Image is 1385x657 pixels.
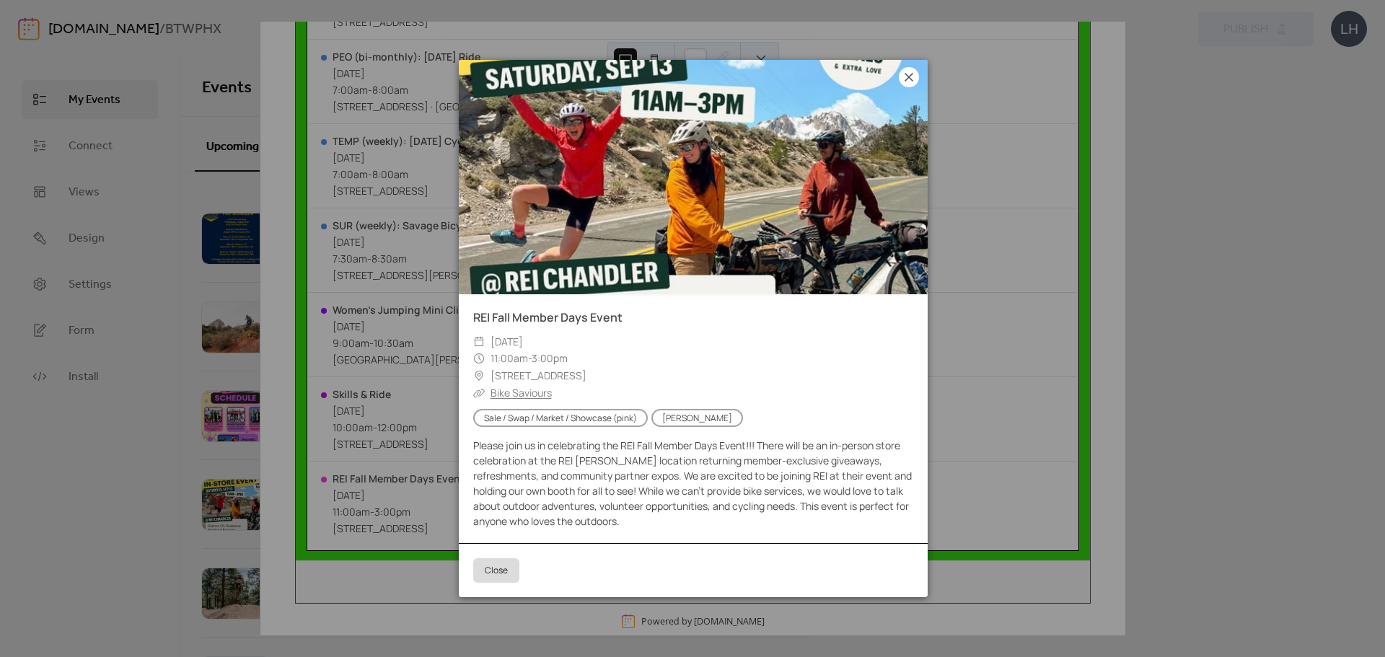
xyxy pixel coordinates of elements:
[473,333,485,350] div: ​
[491,367,586,384] span: [STREET_ADDRESS]
[473,558,519,583] button: Close
[491,386,552,400] a: Bike Saviours
[459,438,928,529] div: Please join us in celebrating the REI Fall Member Days Event!!! There will be an in-person store ...
[473,350,485,367] div: ​
[473,384,485,402] div: ​
[532,351,568,365] span: 3:00pm
[491,333,523,350] span: [DATE]
[473,309,623,325] a: REI Fall Member Days Event
[473,367,485,384] div: ​
[491,351,528,365] span: 11:00am
[528,351,532,365] span: -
